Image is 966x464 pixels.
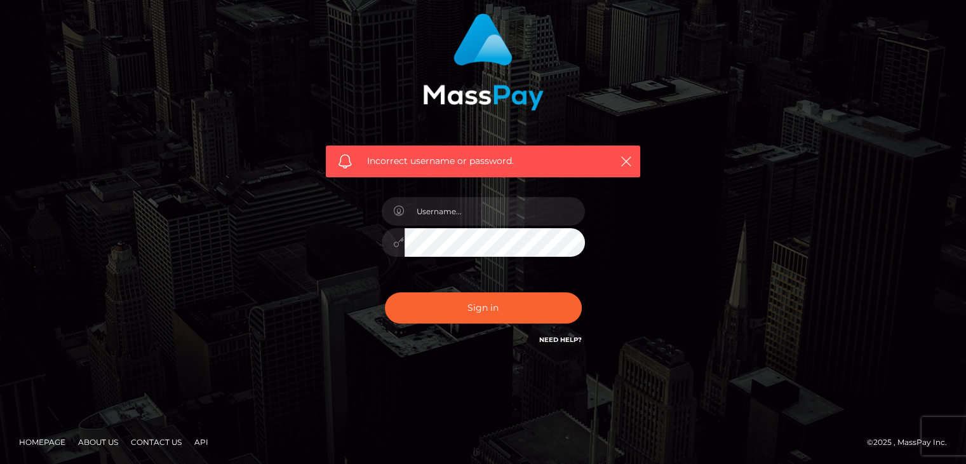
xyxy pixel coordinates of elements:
div: © 2025 , MassPay Inc. [867,435,956,449]
button: Sign in [385,292,582,324]
span: Incorrect username or password. [367,154,599,168]
a: Homepage [14,432,70,452]
input: Username... [405,197,585,226]
a: Need Help? [539,336,582,344]
a: About Us [73,432,123,452]
img: MassPay Login [423,13,544,111]
a: Contact Us [126,432,187,452]
a: API [189,432,213,452]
